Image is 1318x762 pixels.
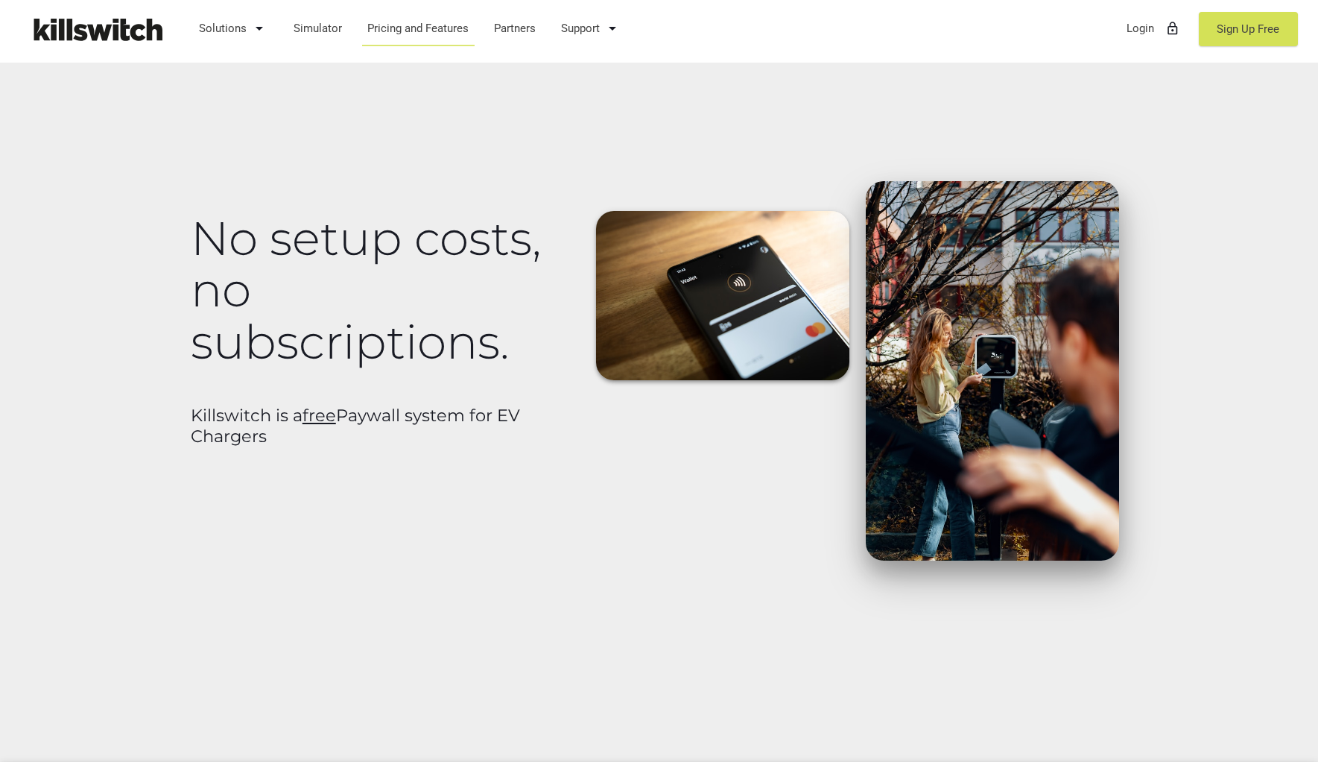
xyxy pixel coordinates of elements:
[302,405,336,426] u: free
[1199,12,1298,46] a: Sign Up Free
[1120,9,1188,48] a: Loginlock_outline
[191,212,571,368] h1: No setup costs, no subscriptions.
[192,9,276,48] a: Solutions
[866,181,1119,561] img: Couple using EV charger with integrated payments
[487,9,543,48] a: Partners
[287,9,349,48] a: Simulator
[22,11,171,48] img: Killswitch
[596,211,849,380] img: Mobile payments for EV Chargers
[250,10,268,46] i: arrow_drop_down
[361,9,476,48] a: Pricing and Features
[554,9,629,48] a: Support
[603,10,621,46] i: arrow_drop_down
[1165,10,1180,46] i: lock_outline
[191,405,520,447] b: Killswitch is a Paywall system for EV Chargers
